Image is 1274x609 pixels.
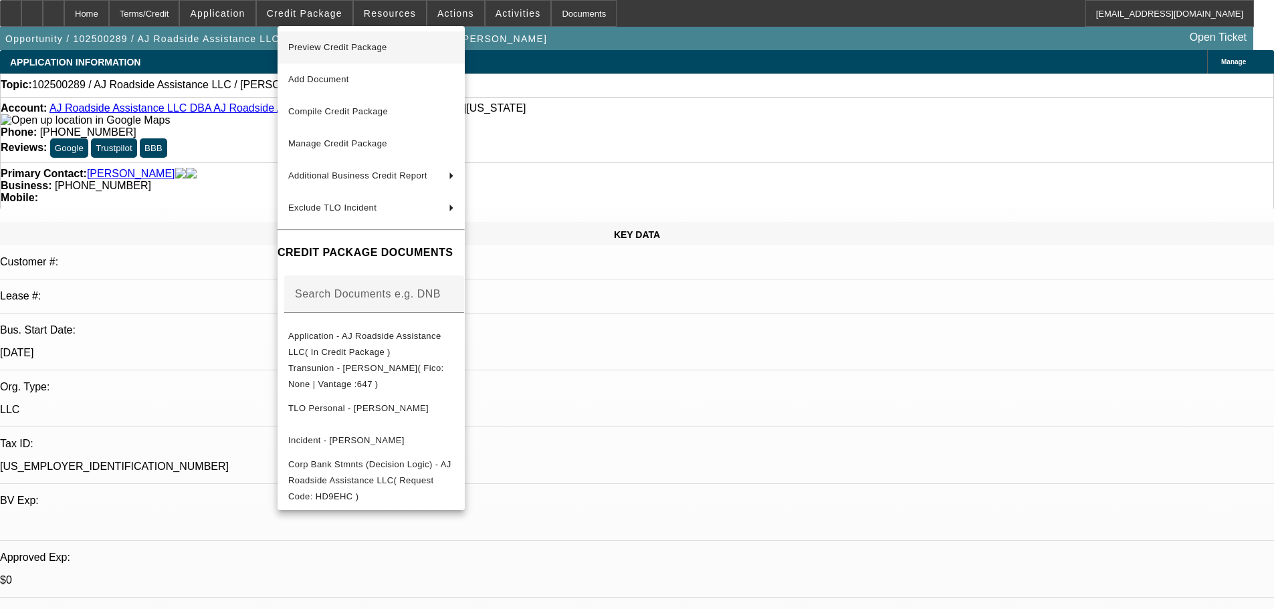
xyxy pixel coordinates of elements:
button: Transunion - Jimenez, Anthony( Fico: None | Vantage :647 ) [278,360,465,392]
button: Application - AJ Roadside Assistance LLC( In Credit Package ) [278,328,465,360]
span: Manage Credit Package [288,138,387,148]
button: Incident - Jimenez, Anthony [278,424,465,457]
span: Application - AJ Roadside Assistance LLC( In Credit Package ) [288,331,441,357]
span: Incident - [PERSON_NAME] [288,435,405,445]
span: Exclude TLO Incident [288,203,377,213]
button: Corp Bank Stmnts (Decision Logic) - AJ Roadside Assistance LLC( Request Code: HD9EHC ) [278,457,465,505]
span: Corp Bank Stmnts (Decision Logic) - AJ Roadside Assistance LLC( Request Code: HD9EHC ) [288,459,451,501]
span: TLO Personal - [PERSON_NAME] [288,403,429,413]
button: TLO Personal - Jimenez, Anthony [278,392,465,424]
span: Preview Credit Package [288,42,387,52]
mat-label: Search Documents e.g. DNB [295,288,441,299]
span: Add Document [288,74,349,84]
span: Compile Credit Package [288,106,388,116]
span: Additional Business Credit Report [288,170,427,180]
h4: CREDIT PACKAGE DOCUMENTS [278,245,465,261]
span: Transunion - [PERSON_NAME]( Fico: None | Vantage :647 ) [288,363,444,389]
